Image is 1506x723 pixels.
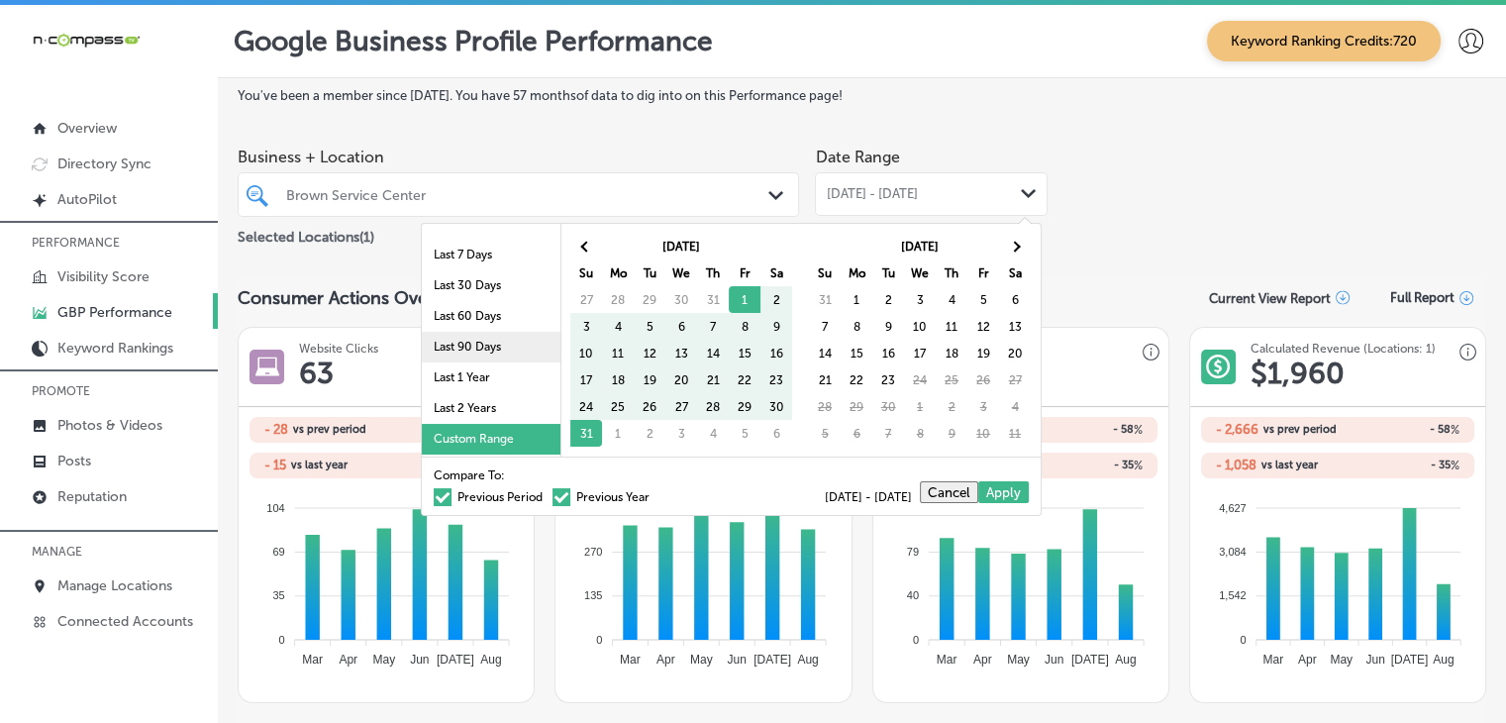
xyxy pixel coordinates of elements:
td: 7 [697,313,729,340]
td: 14 [809,340,841,366]
span: vs last year [1261,460,1318,470]
td: 26 [634,393,665,420]
td: 2 [760,286,792,313]
th: Th [936,259,967,286]
tspan: Aug [1115,653,1136,667]
td: 6 [841,420,872,447]
td: 29 [841,393,872,420]
td: 27 [999,366,1031,393]
h1: 63 [299,356,334,391]
h3: Calculated Revenue (Locations: 1) [1251,342,1436,356]
td: 11 [602,340,634,366]
p: GBP Performance [57,304,172,321]
h1: $ 1,960 [1251,356,1345,391]
th: Fr [729,259,760,286]
td: 29 [729,393,760,420]
tspan: Aug [798,653,819,667]
td: 16 [872,340,904,366]
td: 25 [602,393,634,420]
td: 27 [570,286,602,313]
tspan: Aug [480,653,501,667]
div: v 4.0.25 [55,32,97,48]
p: Posts [57,453,91,469]
span: [DATE] - [DATE] [825,491,920,503]
td: 31 [570,420,602,447]
tspan: Mar [936,653,956,667]
td: 4 [602,313,634,340]
li: Last 60 Days [422,301,560,332]
td: 2 [634,420,665,447]
td: 9 [936,420,967,447]
td: 13 [665,340,697,366]
p: Visibility Score [57,268,150,285]
td: 17 [570,366,602,393]
tspan: Jun [728,653,747,667]
tspan: 270 [585,546,603,558]
tspan: Apr [656,653,675,667]
td: 13 [999,313,1031,340]
tspan: Mar [621,653,642,667]
li: Last 2 Years [422,393,560,424]
td: 25 [936,366,967,393]
tspan: [DATE] [754,653,792,667]
li: Last 7 Days [422,240,560,270]
tspan: Apr [340,653,358,667]
label: You've been a member since [DATE] . You have 57 months of data to dig into on this Performance page! [238,88,1486,103]
label: Previous Year [552,491,650,503]
h2: - 35 [1338,459,1459,472]
th: Th [697,259,729,286]
tspan: Apr [973,653,992,667]
div: Domain Overview [75,117,177,130]
td: 26 [967,366,999,393]
p: Reputation [57,488,127,505]
tspan: May [1007,653,1030,667]
h2: - 15 [264,458,286,472]
th: Sa [999,259,1031,286]
tspan: Jun [1365,653,1384,667]
tspan: Apr [1298,653,1317,667]
img: tab_domain_overview_orange.svg [53,115,69,131]
td: 16 [760,340,792,366]
td: 1 [841,286,872,313]
td: 24 [904,366,936,393]
td: 31 [809,286,841,313]
td: 21 [809,366,841,393]
tspan: May [373,653,396,667]
td: 4 [697,420,729,447]
td: 30 [665,286,697,313]
td: 3 [904,286,936,313]
th: Fr [967,259,999,286]
h3: Website Clicks [299,342,378,356]
span: vs prev period [1263,424,1337,435]
img: tab_keywords_by_traffic_grey.svg [197,115,213,131]
tspan: Mar [1262,653,1283,667]
tspan: 0 [597,633,603,645]
td: 31 [697,286,729,313]
tspan: 4,627 [1219,501,1247,513]
th: Tu [872,259,904,286]
span: [DATE] - [DATE] [826,186,917,202]
td: 9 [760,313,792,340]
h2: - 1,058 [1216,458,1256,472]
span: % [1451,459,1459,472]
td: 22 [729,366,760,393]
td: 10 [904,313,936,340]
tspan: Jun [1045,653,1063,667]
td: 19 [967,340,999,366]
p: Current View Report [1209,291,1331,306]
h2: - 58 [1342,423,1459,437]
button: Apply [978,481,1029,503]
p: Connected Accounts [57,613,193,630]
td: 6 [760,420,792,447]
td: 18 [936,340,967,366]
td: 28 [809,393,841,420]
span: Full Report [1390,290,1455,305]
div: Keywords by Traffic [219,117,334,130]
button: Cancel [920,481,978,503]
td: 27 [665,393,697,420]
td: 5 [967,286,999,313]
td: 15 [729,340,760,366]
td: 14 [697,340,729,366]
td: 4 [999,393,1031,420]
td: 15 [841,340,872,366]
